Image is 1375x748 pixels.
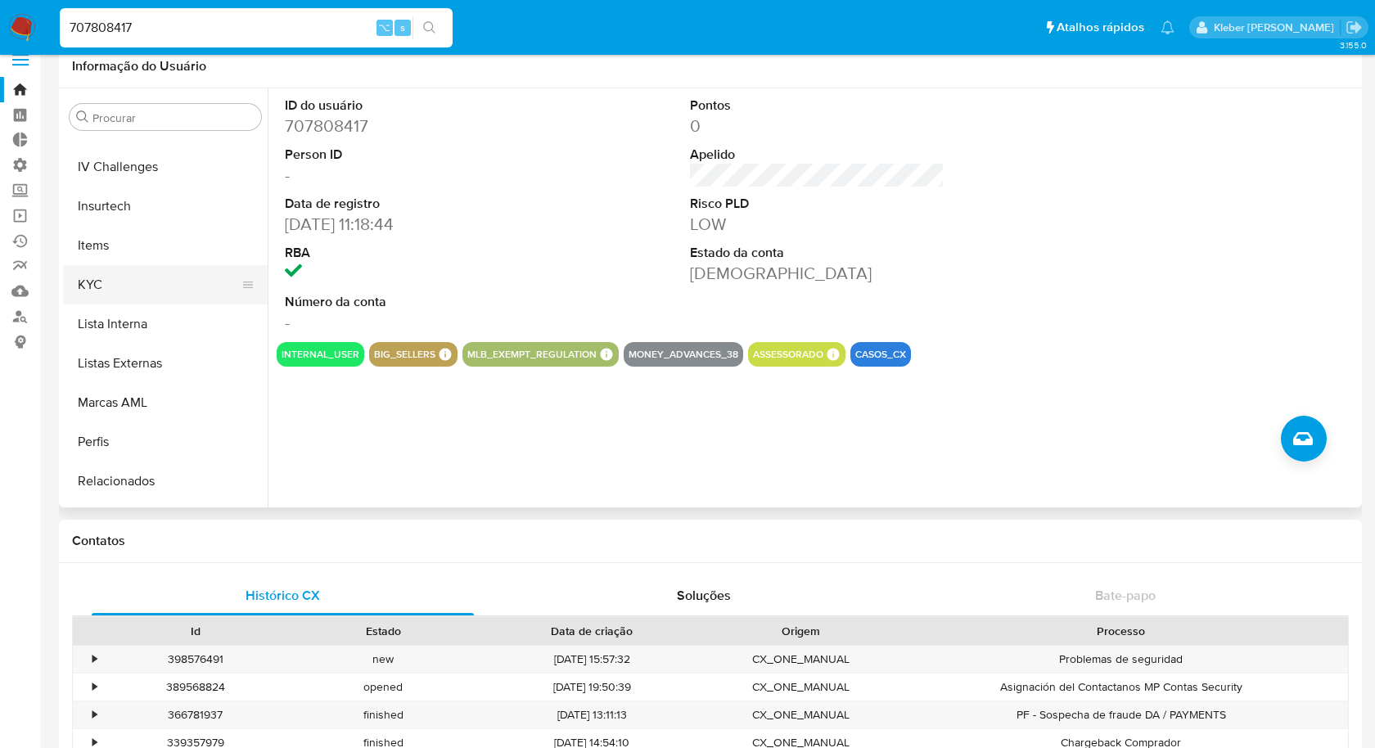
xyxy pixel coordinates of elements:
dt: Data de registro [285,195,539,213]
div: • [92,651,97,667]
div: Processo [906,623,1337,639]
button: IV Challenges [63,147,268,187]
div: CX_ONE_MANUAL [706,674,895,701]
input: Pesquise usuários ou casos... [60,17,453,38]
div: 398576491 [101,646,290,673]
a: Notificações [1161,20,1174,34]
dd: - [285,311,539,334]
button: mlb_exempt_regulation [467,351,597,358]
div: opened [290,674,478,701]
span: s [400,20,405,35]
div: 366781937 [101,701,290,728]
button: Marcas AML [63,383,268,422]
h1: Contatos [72,533,1349,549]
a: Sair [1346,19,1363,36]
dt: Estado da conta [690,244,944,262]
dd: 0 [690,115,944,137]
button: big_sellers [374,351,435,358]
div: PF - Sospecha de fraude DA / PAYMENTS [895,701,1348,728]
div: • [92,707,97,723]
div: Origem [718,623,883,639]
div: 389568824 [101,674,290,701]
dd: - [285,164,539,187]
dd: [DATE] 11:18:44 [285,213,539,236]
button: Lista Interna [63,304,268,344]
span: 3.155.0 [1340,38,1367,52]
div: finished [290,701,478,728]
dt: RBA [285,244,539,262]
span: Soluções [677,586,731,605]
button: Procurar [76,110,89,124]
div: CX_ONE_MANUAL [706,701,895,728]
p: kleber.bueno@mercadolivre.com [1214,20,1340,35]
button: Restrições Novo Mundo [63,501,268,540]
div: • [92,679,97,695]
button: money_advances_38 [629,351,738,358]
button: Insurtech [63,187,268,226]
dd: LOW [690,213,944,236]
button: KYC [63,265,255,304]
button: Relacionados [63,462,268,501]
span: Histórico CX [246,586,320,605]
button: assessorado [753,351,823,358]
div: Id [113,623,278,639]
button: casos_cx [855,351,906,358]
button: search-icon [412,16,446,39]
div: Problemas de seguridad [895,646,1348,673]
div: [DATE] 15:57:32 [477,646,706,673]
dt: Person ID [285,146,539,164]
div: new [290,646,478,673]
div: Asignación del Contactanos MP Contas Security [895,674,1348,701]
dt: ID do usuário [285,97,539,115]
div: [DATE] 13:11:13 [477,701,706,728]
div: [DATE] 19:50:39 [477,674,706,701]
button: internal_user [282,351,359,358]
span: Bate-papo [1095,586,1156,605]
dt: Pontos [690,97,944,115]
dt: Número da conta [285,293,539,311]
div: Estado [301,623,467,639]
dt: Apelido [690,146,944,164]
span: Atalhos rápidos [1057,19,1144,36]
div: CX_ONE_MANUAL [706,646,895,673]
div: Data de criação [489,623,695,639]
dd: [DEMOGRAPHIC_DATA] [690,262,944,285]
button: Items [63,226,268,265]
button: Listas Externas [63,344,268,383]
h1: Informação do Usuário [72,58,206,74]
dd: 707808417 [285,115,539,137]
input: Procurar [92,110,255,125]
span: ⌥ [378,20,390,35]
button: Perfis [63,422,268,462]
dt: Risco PLD [690,195,944,213]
